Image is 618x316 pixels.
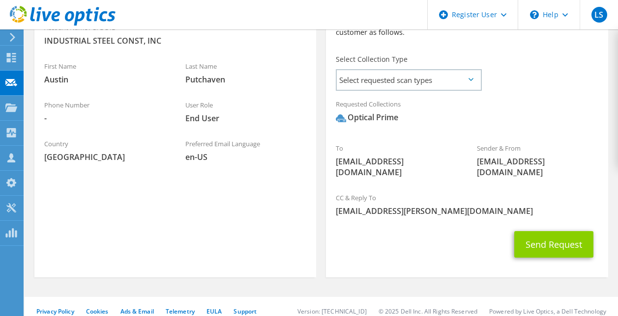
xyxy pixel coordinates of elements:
span: LS [591,7,607,23]
div: User Role [176,95,317,129]
span: Select requested scan types [337,70,480,90]
a: Privacy Policy [36,307,74,316]
div: Last Name [176,56,317,90]
div: Optical Prime [336,112,398,123]
span: [EMAIL_ADDRESS][DOMAIN_NAME] [477,156,598,178]
span: End User [185,113,307,124]
span: Austin [44,74,166,85]
span: [EMAIL_ADDRESS][DOMAIN_NAME] [336,156,457,178]
a: Telemetry [166,307,195,316]
div: Preferred Email Language [176,133,317,167]
button: Send Request [514,231,593,258]
div: CC & Reply To [326,187,608,221]
li: Version: [TECHNICAL_ID] [297,307,367,316]
div: To [326,138,467,183]
a: Ads & Email [120,307,154,316]
svg: \n [530,10,539,19]
span: [GEOGRAPHIC_DATA] [44,152,166,162]
a: Support [234,307,257,316]
div: First Name [34,56,176,90]
div: Phone Number [34,95,176,129]
label: Select Collection Type [336,54,408,64]
li: © 2025 Dell Inc. All Rights Reserved [379,307,477,316]
span: Putchaven [185,74,307,85]
div: Sender & From [467,138,608,183]
li: Powered by Live Optics, a Dell Technology [489,307,606,316]
a: EULA [206,307,222,316]
span: - [44,113,166,124]
span: en-US [185,152,307,162]
span: INDUSTRIAL STEEL CONST, INC [44,35,306,46]
div: Requested Collections [326,94,608,133]
div: Account Name / SFDC ID [34,17,316,51]
span: [EMAIL_ADDRESS][PERSON_NAME][DOMAIN_NAME] [336,206,598,216]
div: Country [34,133,176,167]
a: Cookies [86,307,109,316]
